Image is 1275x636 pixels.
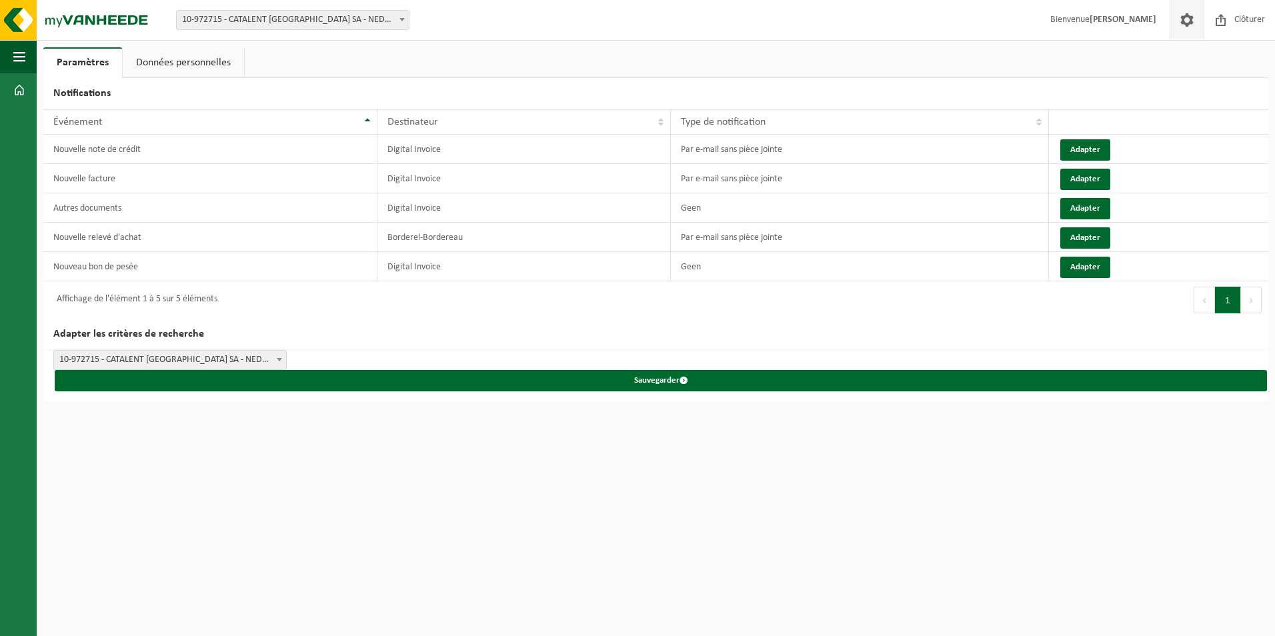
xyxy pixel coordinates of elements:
span: Destinateur [387,117,438,127]
span: 10-972715 - CATALENT BELGIUM SA - NEDER-OVER-HEEMBEEK [177,11,409,29]
span: Événement [53,117,102,127]
a: Données personnelles [123,47,244,78]
td: Autres documents [43,193,377,223]
div: Affichage de l'élément 1 à 5 sur 5 éléments [50,288,217,312]
button: Next [1241,287,1262,313]
h2: Adapter les critères de recherche [43,319,1268,350]
button: Sauvegarder [55,370,1267,391]
td: Geen [671,193,1049,223]
button: Adapter [1060,257,1110,278]
button: Previous [1194,287,1215,313]
td: Digital Invoice [377,193,670,223]
td: Digital Invoice [377,164,670,193]
button: Adapter [1060,139,1110,161]
button: Adapter [1060,227,1110,249]
td: Nouveau bon de pesée [43,252,377,281]
span: 10-972715 - CATALENT BELGIUM SA - NEDER-OVER-HEEMBEEK [54,351,286,369]
td: Geen [671,252,1049,281]
td: Borderel-Bordereau [377,223,670,252]
td: Par e-mail sans pièce jointe [671,164,1049,193]
td: Digital Invoice [377,252,670,281]
span: 10-972715 - CATALENT BELGIUM SA - NEDER-OVER-HEEMBEEK [53,350,287,370]
td: Par e-mail sans pièce jointe [671,135,1049,164]
span: Type de notification [681,117,766,127]
a: Paramètres [43,47,122,78]
strong: [PERSON_NAME] [1090,15,1156,25]
button: 1 [1215,287,1241,313]
td: Par e-mail sans pièce jointe [671,223,1049,252]
h2: Notifications [43,78,1268,109]
td: Nouvelle note de crédit [43,135,377,164]
td: Nouvelle facture [43,164,377,193]
button: Adapter [1060,198,1110,219]
button: Adapter [1060,169,1110,190]
span: 10-972715 - CATALENT BELGIUM SA - NEDER-OVER-HEEMBEEK [176,10,409,30]
td: Nouvelle relevé d'achat [43,223,377,252]
td: Digital Invoice [377,135,670,164]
